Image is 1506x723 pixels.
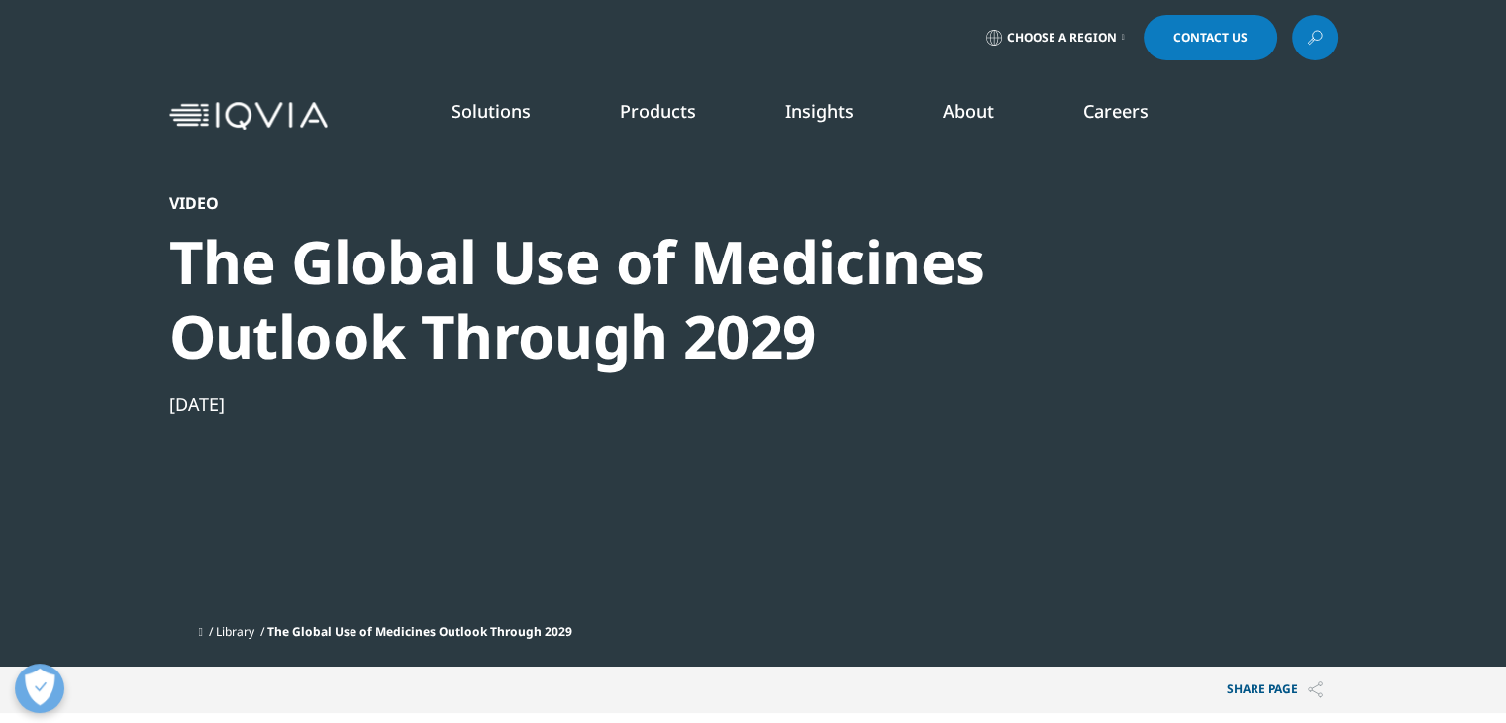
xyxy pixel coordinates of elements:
[267,623,572,640] span: The Global Use of Medicines Outlook Through 2029
[169,102,328,131] img: IQVIA Healthcare Information Technology and Pharma Clinical Research Company
[1212,667,1338,713] button: Share PAGEShare PAGE
[1007,30,1117,46] span: Choose a Region
[1212,667,1338,713] p: Share PAGE
[169,193,1231,213] div: Video
[620,99,696,123] a: Products
[169,392,1231,416] div: [DATE]
[452,99,531,123] a: Solutions
[336,69,1338,162] nav: Primary
[216,623,254,640] a: Library
[943,99,994,123] a: About
[1173,32,1248,44] span: Contact Us
[169,225,1231,373] div: The Global Use of Medicines Outlook Through 2029
[1308,681,1323,698] img: Share PAGE
[15,664,64,713] button: Abrir preferências
[785,99,853,123] a: Insights
[1083,99,1149,123] a: Careers
[1144,15,1277,60] a: Contact Us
